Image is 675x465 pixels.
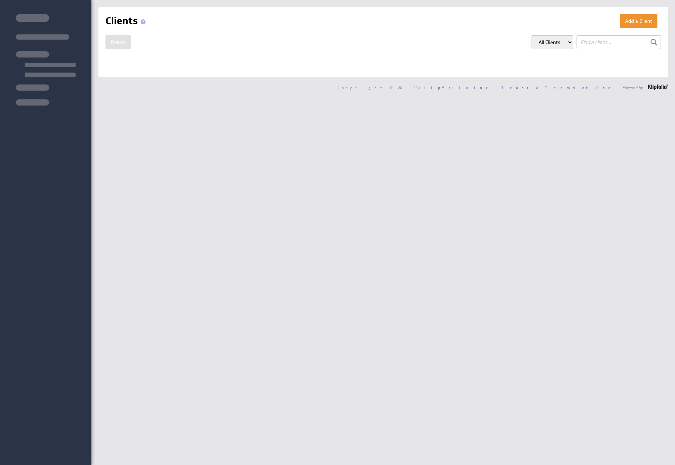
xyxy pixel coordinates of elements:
[501,85,615,90] a: Trust & Terms of Use
[418,85,494,90] a: Klipfolio Inc.
[337,86,494,89] span: Copyright © 2025
[577,35,661,49] input: Find a client...
[623,86,643,89] span: Powered by
[16,14,76,106] img: skeleton-sidenav.svg
[620,14,657,28] button: Add a Client
[105,14,148,28] h1: Clients
[648,84,668,90] img: logo-footer.png
[105,35,131,49] button: Delete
